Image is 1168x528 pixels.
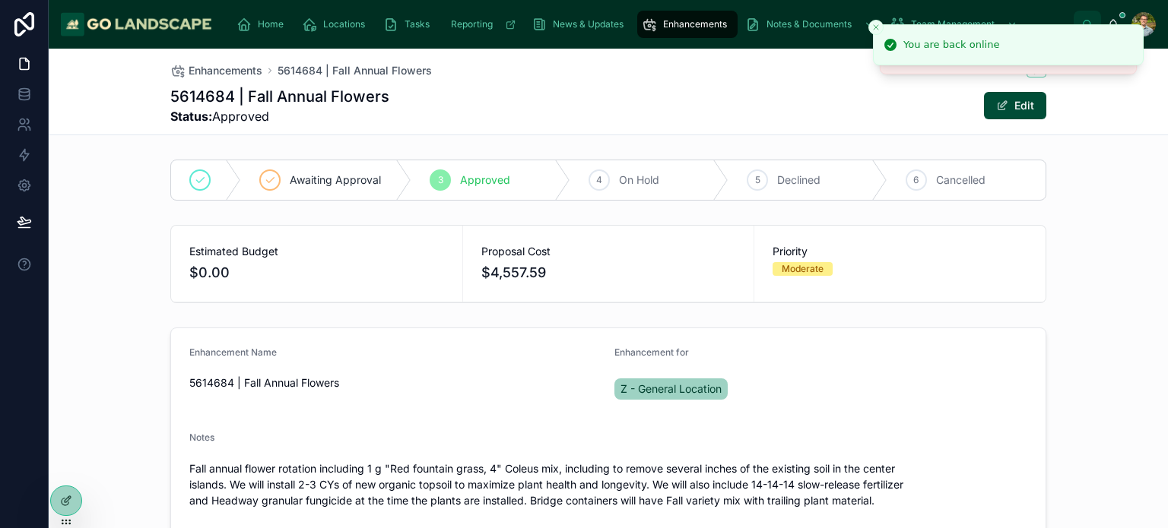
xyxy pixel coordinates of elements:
span: Priority [773,244,1027,259]
p: Fall annual flower rotation including 1 g "Red fountain grass, 4" Coleus mix, including to remove... [189,460,1027,508]
span: Notes [189,432,214,443]
a: Team Management [885,11,1025,38]
span: News & Updates [553,18,624,30]
div: Moderate [782,262,824,276]
span: Awaiting Approval [290,172,381,188]
span: Locations [323,18,365,30]
span: 5614684 | Fall Annual Flowers [189,375,602,390]
a: Notes & Documents [741,11,882,38]
strong: Status: [170,109,212,124]
button: Close toast [868,20,884,35]
a: Tasks [379,11,440,38]
a: Reporting [443,11,524,38]
button: Edit [984,92,1046,119]
a: Enhancements [170,63,262,78]
a: Enhancements [637,11,738,38]
span: 6 [913,174,919,186]
span: Cancelled [936,172,985,188]
a: Home [232,11,294,38]
div: You are back online [903,37,999,52]
span: Approved [170,107,389,125]
a: Locations [297,11,376,38]
span: 3 [438,174,443,186]
span: On Hold [619,172,659,188]
div: scrollable content [224,8,1074,41]
span: Declined [777,172,820,188]
span: Reporting [451,18,493,30]
span: 5 [755,174,760,186]
span: $0.00 [189,262,444,283]
span: Home [258,18,284,30]
span: Enhancements [189,63,262,78]
span: Z - General Location [620,381,722,397]
span: Enhancement Name [189,346,277,358]
span: Enhancement for [614,346,689,358]
span: Tasks [405,18,430,30]
img: App logo [61,12,212,36]
a: 5614684 | Fall Annual Flowers [278,63,432,78]
span: 4 [596,174,602,186]
span: Notes & Documents [766,18,852,30]
a: Z - General Location [614,378,728,400]
span: Enhancements [663,18,727,30]
h1: 5614684 | Fall Annual Flowers [170,86,389,107]
span: $4,557.59 [481,262,736,283]
span: Proposal Cost [481,244,736,259]
span: Estimated Budget [189,244,444,259]
a: News & Updates [527,11,634,38]
span: Approved [460,172,510,188]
